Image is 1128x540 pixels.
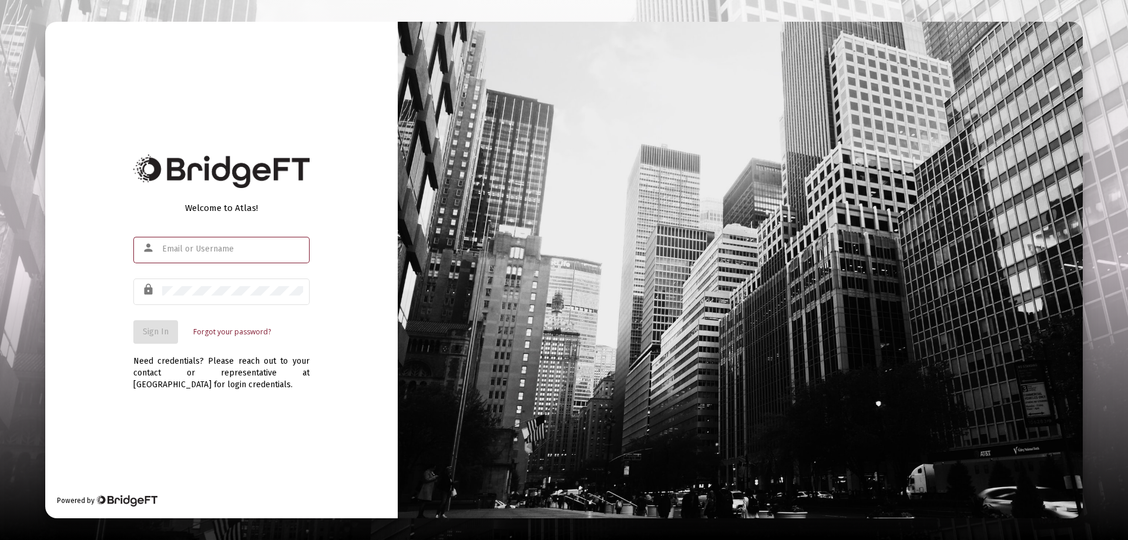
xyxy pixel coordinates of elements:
span: Sign In [143,327,169,337]
img: Bridge Financial Technology Logo [96,495,157,507]
mat-icon: lock [142,283,156,297]
div: Powered by [57,495,157,507]
a: Forgot your password? [193,326,271,338]
input: Email or Username [162,244,303,254]
img: Bridge Financial Technology Logo [133,155,310,188]
button: Sign In [133,320,178,344]
div: Welcome to Atlas! [133,202,310,214]
mat-icon: person [142,241,156,255]
div: Need credentials? Please reach out to your contact or representative at [GEOGRAPHIC_DATA] for log... [133,344,310,391]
